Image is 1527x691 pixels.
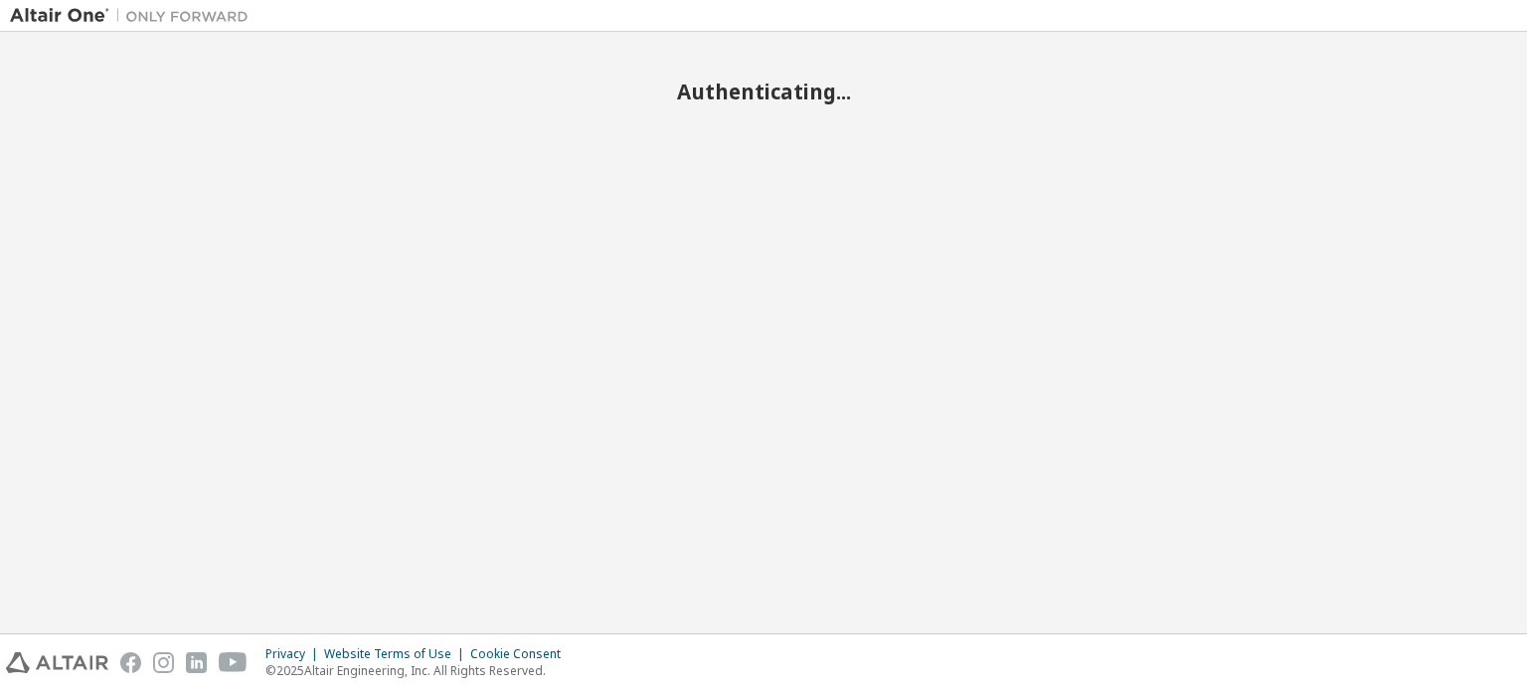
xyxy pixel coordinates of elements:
[470,646,573,662] div: Cookie Consent
[265,646,324,662] div: Privacy
[10,6,258,26] img: Altair One
[186,652,207,673] img: linkedin.svg
[120,652,141,673] img: facebook.svg
[324,646,470,662] div: Website Terms of Use
[219,652,248,673] img: youtube.svg
[6,652,108,673] img: altair_logo.svg
[265,662,573,679] p: © 2025 Altair Engineering, Inc. All Rights Reserved.
[10,79,1517,104] h2: Authenticating...
[153,652,174,673] img: instagram.svg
